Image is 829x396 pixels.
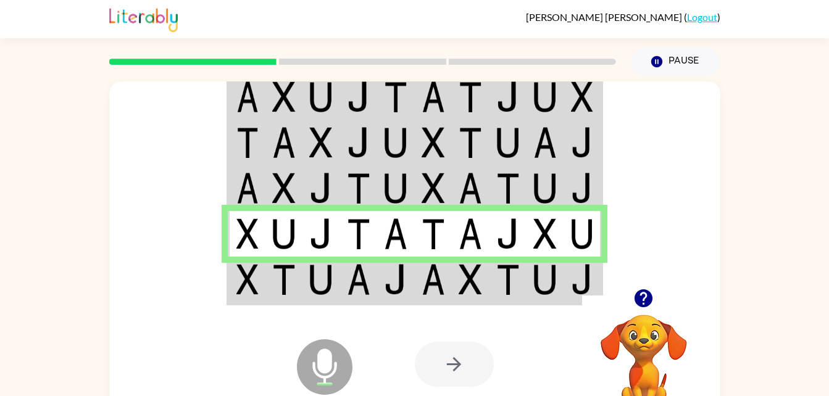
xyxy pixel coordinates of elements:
img: t [347,218,370,249]
img: x [533,218,557,249]
img: x [571,81,593,112]
img: j [384,264,407,295]
img: j [309,218,333,249]
span: [PERSON_NAME] [PERSON_NAME] [526,11,684,23]
img: a [272,127,296,158]
img: u [384,173,407,204]
img: a [422,264,445,295]
img: x [272,81,296,112]
img: a [459,173,482,204]
img: u [309,264,333,295]
img: j [571,173,593,204]
img: t [236,127,259,158]
img: x [422,127,445,158]
img: t [272,264,296,295]
img: x [236,264,259,295]
img: u [309,81,333,112]
img: j [496,81,520,112]
img: u [533,173,557,204]
img: j [347,127,370,158]
img: x [422,173,445,204]
img: u [571,218,593,249]
img: a [533,127,557,158]
img: t [347,173,370,204]
img: t [459,127,482,158]
img: t [496,173,520,204]
img: j [347,81,370,112]
img: t [422,218,445,249]
img: a [236,81,259,112]
img: j [496,218,520,249]
img: u [533,81,557,112]
img: u [496,127,520,158]
img: a [459,218,482,249]
img: t [384,81,407,112]
button: Pause [631,47,720,76]
img: x [459,264,482,295]
img: u [384,127,407,158]
img: x [309,127,333,158]
img: Literably [109,5,178,32]
img: a [384,218,407,249]
img: j [571,264,593,295]
img: a [422,81,445,112]
img: j [309,173,333,204]
a: Logout [687,11,717,23]
img: u [272,218,296,249]
img: x [236,218,259,249]
img: a [236,173,259,204]
img: t [459,81,482,112]
div: ( ) [526,11,720,23]
img: x [272,173,296,204]
img: u [533,264,557,295]
img: j [571,127,593,158]
img: t [496,264,520,295]
img: a [347,264,370,295]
